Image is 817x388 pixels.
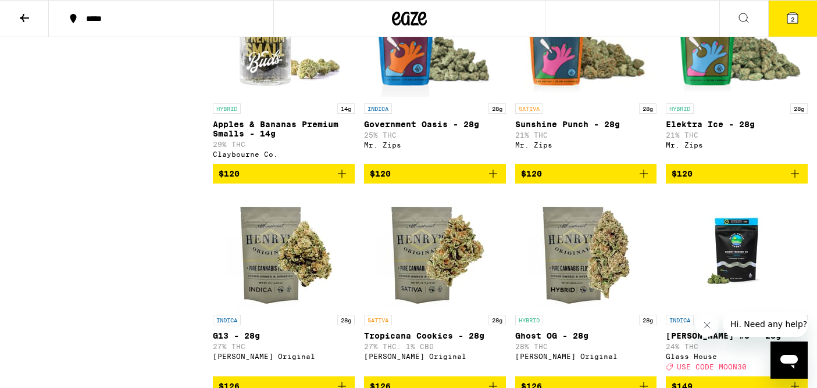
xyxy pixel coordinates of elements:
[515,193,657,376] a: Open page for Ghost OG - 28g from Henry's Original
[364,193,506,376] a: Open page for Tropicana Cookies - 28g from Henry's Original
[666,131,808,139] p: 21% THC
[666,343,808,350] p: 24% THC
[377,193,493,309] img: Henry's Original - Tropicana Cookies - 28g
[213,150,355,158] div: Claybourne Co.
[677,363,747,371] span: USE CODE MOON30
[364,343,506,350] p: 27% THC: 1% CBD
[337,103,355,114] p: 14g
[515,331,657,340] p: Ghost OG - 28g
[521,169,542,178] span: $120
[364,331,506,340] p: Tropicana Cookies - 28g
[364,164,506,184] button: Add to bag
[666,193,808,376] a: Open page for Donny Burger #5 - 28g from Glass House
[666,353,808,360] div: Glass House
[666,315,694,325] p: INDICA
[213,120,355,138] p: Apples & Bananas Premium Smalls - 14g
[364,353,506,360] div: [PERSON_NAME] Original
[488,103,506,114] p: 28g
[213,353,355,360] div: [PERSON_NAME] Original
[527,193,644,309] img: Henry's Original - Ghost OG - 28g
[488,315,506,325] p: 28g
[723,311,808,337] iframe: Message from company
[770,342,808,379] iframe: Button to launch messaging window
[695,314,719,337] iframe: Close message
[213,141,355,148] p: 29% THC
[515,353,657,360] div: [PERSON_NAME] Original
[672,169,693,178] span: $120
[790,103,808,114] p: 28g
[213,343,355,350] p: 27% THC
[213,315,241,325] p: INDICA
[768,1,817,37] button: 2
[219,169,240,178] span: $120
[515,315,543,325] p: HYBRID
[213,193,355,376] a: Open page for G13 - 28g from Henry's Original
[679,193,795,309] img: Glass House - Donny Burger #5 - 28g
[791,16,794,23] span: 2
[515,343,657,350] p: 28% THC
[639,103,657,114] p: 28g
[364,103,392,114] p: INDICA
[666,164,808,184] button: Add to bag
[666,331,808,340] p: [PERSON_NAME] #5 - 28g
[639,315,657,325] p: 28g
[515,141,657,149] div: Mr. Zips
[364,315,392,325] p: SATIVA
[213,103,241,114] p: HYBRID
[364,120,506,129] p: Government Oasis - 28g
[364,141,506,149] div: Mr. Zips
[515,120,657,129] p: Sunshine Punch - 28g
[226,193,342,309] img: Henry's Original - G13 - 28g
[370,169,391,178] span: $120
[515,131,657,139] p: 21% THC
[337,315,355,325] p: 28g
[364,131,506,139] p: 25% THC
[515,103,543,114] p: SATIVA
[213,164,355,184] button: Add to bag
[666,120,808,129] p: Elektra Ice - 28g
[666,103,694,114] p: HYBRID
[213,331,355,340] p: G13 - 28g
[666,141,808,149] div: Mr. Zips
[515,164,657,184] button: Add to bag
